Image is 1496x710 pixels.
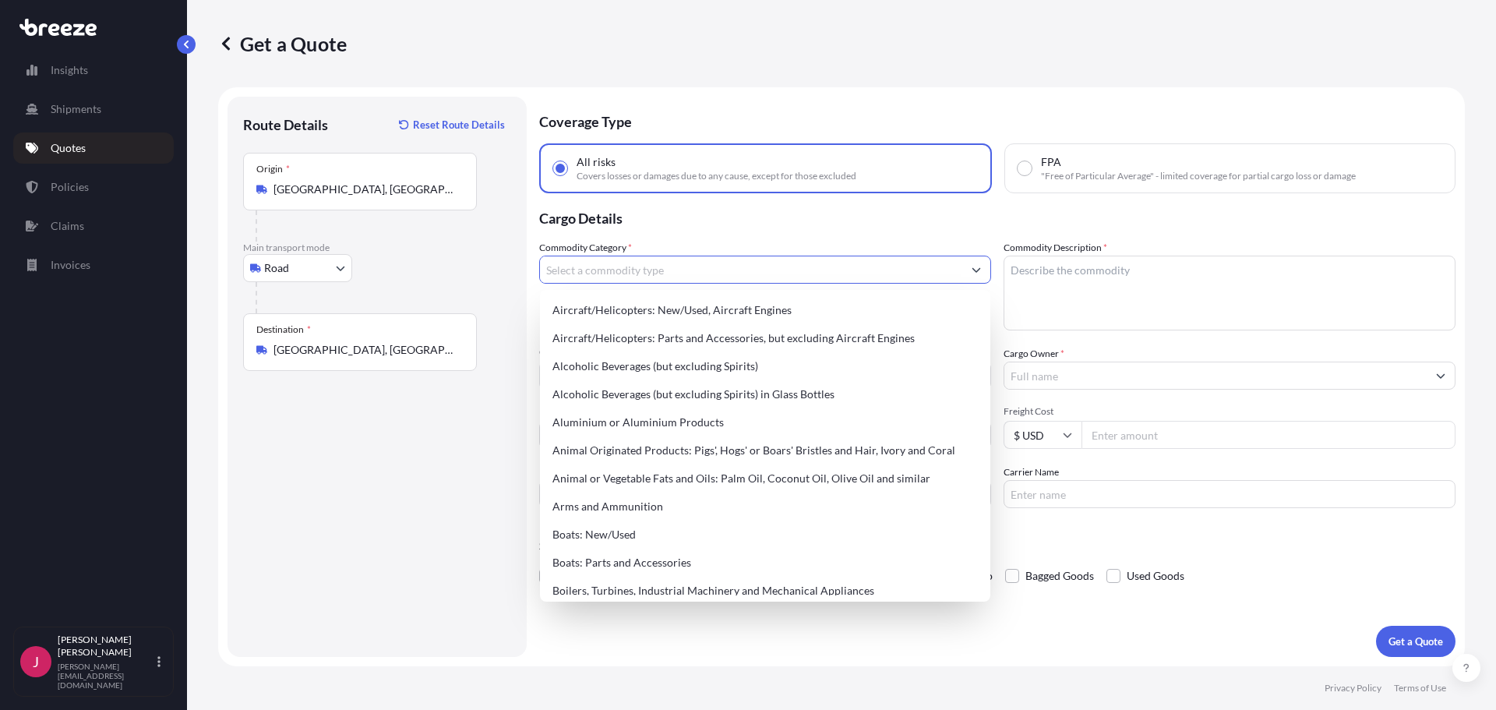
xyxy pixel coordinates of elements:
span: All risks [577,154,616,170]
p: [PERSON_NAME] [PERSON_NAME] [58,634,154,659]
label: Commodity Description [1004,240,1107,256]
p: Get a Quote [218,31,347,56]
input: Enter name [1004,480,1455,508]
p: Invoices [51,257,90,273]
span: Bagged Goods [1025,564,1094,588]
input: Select a commodity type [540,256,962,284]
span: FPA [1041,154,1061,170]
input: Enter amount [1081,421,1455,449]
span: Commodity Value [539,346,991,359]
p: Shipments [51,101,101,117]
p: Special Conditions [539,539,1455,552]
span: Used Goods [1127,564,1184,588]
span: "Free of Particular Average" - limited coverage for partial cargo loss or damage [1041,170,1356,182]
span: Road [264,260,289,276]
input: Destination [273,342,457,358]
p: Insights [51,62,88,78]
label: Booking Reference [539,465,617,480]
span: Load Type [539,405,586,421]
p: Claims [51,218,84,234]
p: Main transport mode [243,242,511,254]
p: Get a Quote [1388,634,1443,649]
div: Boats: Parts and Accessories [546,549,984,577]
div: Aircraft/Helicopters: New/Used, Aircraft Engines [546,296,984,324]
p: Quotes [51,140,86,156]
input: Your internal reference [539,480,991,508]
div: Destination [256,323,311,336]
span: J [33,654,39,669]
p: [PERSON_NAME][EMAIL_ADDRESS][DOMAIN_NAME] [58,662,154,690]
input: Full name [1004,362,1427,390]
button: Select transport [243,254,352,282]
span: Covers losses or damages due to any cause, except for those excluded [577,170,856,182]
div: Alcoholic Beverages (but excluding Spirits) in Glass Bottles [546,380,984,408]
div: Aluminium or Aluminium Products [546,408,984,436]
p: Reset Route Details [413,117,505,132]
div: Animal Originated Products: Pigs', Hogs' or Boars' Bristles and Hair, Ivory and Coral [546,436,984,465]
span: Freight Cost [1004,405,1455,418]
div: Arms and Ammunition [546,493,984,521]
button: Show suggestions [1427,362,1455,390]
label: Carrier Name [1004,465,1059,480]
label: Commodity Category [539,240,632,256]
p: Route Details [243,115,328,134]
p: Coverage Type [539,97,1455,143]
p: Privacy Policy [1325,682,1381,694]
p: Terms of Use [1394,682,1446,694]
div: Origin [256,163,290,175]
p: Cargo Details [539,193,1455,240]
p: Policies [51,179,89,195]
input: Origin [273,182,457,197]
label: Cargo Owner [1004,346,1064,362]
button: Show suggestions [962,256,990,284]
div: Boilers, Turbines, Industrial Machinery and Mechanical Appliances [546,577,984,605]
div: Animal or Vegetable Fats and Oils: Palm Oil, Coconut Oil, Olive Oil and similar [546,465,984,493]
div: Alcoholic Beverages (but excluding Spirits) [546,352,984,380]
div: Boats: New/Used [546,521,984,549]
div: Aircraft/Helicopters: Parts and Accessories, but excluding Aircraft Engines [546,324,984,352]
